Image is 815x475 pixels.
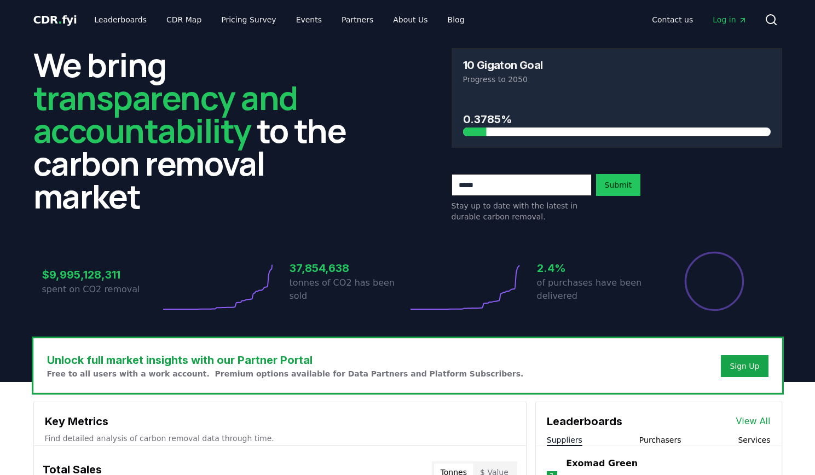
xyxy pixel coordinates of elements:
[452,200,592,222] p: Stay up to date with the latest in durable carbon removal.
[596,174,641,196] button: Submit
[33,48,364,212] h2: We bring to the carbon removal market
[45,433,515,444] p: Find detailed analysis of carbon removal data through time.
[33,13,77,26] span: CDR fyi
[704,10,755,30] a: Log in
[439,10,473,30] a: Blog
[290,260,408,276] h3: 37,854,638
[537,276,655,303] p: of purchases have been delivered
[721,355,768,377] button: Sign Up
[158,10,210,30] a: CDR Map
[85,10,473,30] nav: Main
[463,60,543,71] h3: 10 Gigaton Goal
[547,435,582,445] button: Suppliers
[384,10,436,30] a: About Us
[58,13,62,26] span: .
[463,74,771,85] p: Progress to 2050
[730,361,759,372] a: Sign Up
[287,10,331,30] a: Events
[463,111,771,128] h3: 0.3785%
[639,435,681,445] button: Purchasers
[85,10,155,30] a: Leaderboards
[537,260,655,276] h3: 2.4%
[212,10,285,30] a: Pricing Survey
[42,267,160,283] h3: $9,995,128,311
[33,75,298,153] span: transparency and accountability
[290,276,408,303] p: tonnes of CO2 has been sold
[47,352,524,368] h3: Unlock full market insights with our Partner Portal
[643,10,755,30] nav: Main
[45,413,515,430] h3: Key Metrics
[713,14,747,25] span: Log in
[643,10,702,30] a: Contact us
[684,251,745,312] div: Percentage of sales delivered
[566,457,638,470] a: Exomad Green
[333,10,382,30] a: Partners
[736,415,771,428] a: View All
[47,368,524,379] p: Free to all users with a work account. Premium options available for Data Partners and Platform S...
[33,12,77,27] a: CDR.fyi
[547,413,622,430] h3: Leaderboards
[42,283,160,296] p: spent on CO2 removal
[738,435,770,445] button: Services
